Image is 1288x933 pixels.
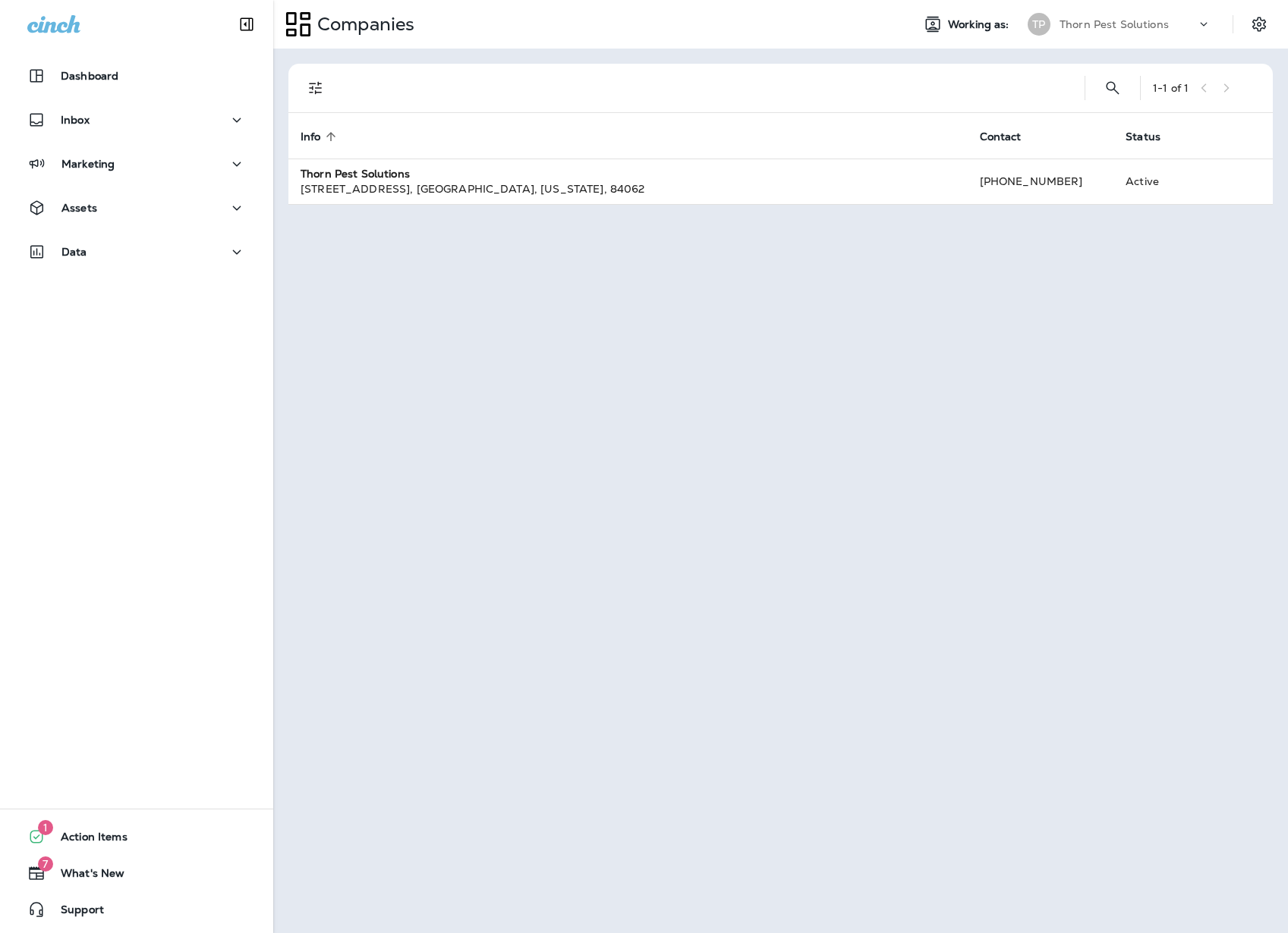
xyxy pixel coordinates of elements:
[1126,130,1160,143] span: Status
[15,821,258,852] button: 1Action Items
[311,13,414,36] p: Companies
[980,130,1041,143] span: Contact
[15,149,258,179] button: Marketing
[1113,159,1205,204] td: Active
[1097,73,1128,103] button: Search Companies
[225,9,268,39] button: Collapse Sidebar
[15,237,258,267] button: Data
[61,246,87,258] p: Data
[1060,18,1169,30] p: Thorn Pest Solutions
[301,167,410,181] strong: Thorn Pest Solutions
[38,820,53,835] span: 1
[948,18,1012,31] span: Working as:
[301,130,341,143] span: Info
[15,193,258,223] button: Assets
[61,158,115,170] p: Marketing
[1153,82,1189,94] div: 1 - 1 of 1
[1245,11,1273,38] button: Settings
[1126,130,1180,143] span: Status
[46,831,128,849] span: Action Items
[1028,13,1050,36] div: TP
[15,858,258,888] button: 7What's New
[301,73,331,103] button: Filters
[46,867,124,885] span: What's New
[301,181,956,196] div: [STREET_ADDRESS] , [GEOGRAPHIC_DATA] , [US_STATE] , 84062
[38,856,53,872] span: 7
[46,903,104,922] span: Support
[301,130,321,143] span: Info
[61,114,90,126] p: Inbox
[61,70,118,82] p: Dashboard
[15,894,258,925] button: Support
[15,105,258,135] button: Inbox
[15,61,258,91] button: Dashboard
[968,159,1114,204] td: [PHONE_NUMBER]
[61,202,97,214] p: Assets
[980,130,1022,143] span: Contact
